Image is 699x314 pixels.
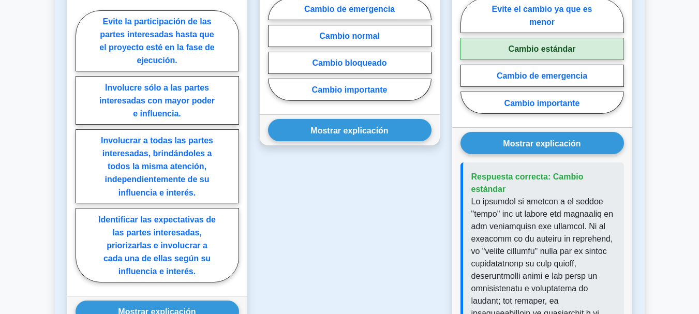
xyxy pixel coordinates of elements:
font: Cambio normal [319,32,379,40]
font: Cambio importante [312,85,388,94]
font: Cambio estándar [509,44,576,53]
button: Mostrar explicación [460,132,624,154]
font: Cambio importante [504,98,580,107]
font: Involucre sólo a las partes interesadas con mayor poder e influencia. [99,83,215,117]
font: Evite la participación de las partes interesadas hasta que el proyecto esté en la fase de ejecución. [99,17,214,65]
font: Involucrar a todas las partes interesadas, brindándoles a todos la misma atención, independientem... [101,136,213,197]
font: Mostrar explicación [503,139,581,147]
button: Mostrar explicación [268,119,432,141]
font: Cambio bloqueado [313,58,387,67]
font: Mostrar explicación [310,126,388,134]
font: Cambio de emergencia [304,5,395,13]
font: Evite el cambio ya que es menor [492,5,592,26]
font: Cambio de emergencia [497,71,587,80]
font: Respuesta correcta: Cambio estándar [471,172,584,193]
font: Identificar las expectativas de las partes interesadas, priorizarlas e involucrar a cada una de e... [98,215,216,276]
